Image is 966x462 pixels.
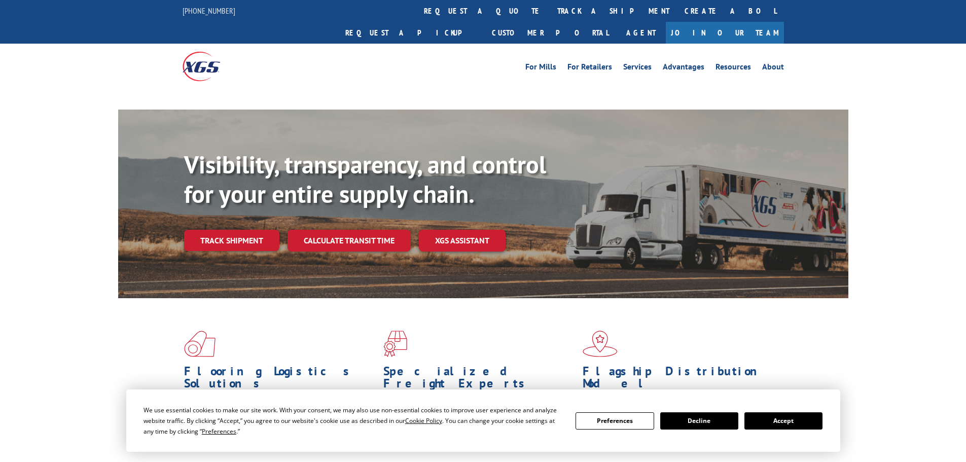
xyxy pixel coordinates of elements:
[616,22,666,44] a: Agent
[405,416,442,425] span: Cookie Policy
[383,331,407,357] img: xgs-icon-focused-on-flooring-red
[576,412,654,430] button: Preferences
[484,22,616,44] a: Customer Portal
[660,412,738,430] button: Decline
[762,63,784,74] a: About
[663,63,704,74] a: Advantages
[202,427,236,436] span: Preferences
[744,412,822,430] button: Accept
[144,405,563,437] div: We use essential cookies to make our site work. With your consent, we may also use non-essential ...
[715,63,751,74] a: Resources
[666,22,784,44] a: Join Our Team
[583,365,774,395] h1: Flagship Distribution Model
[623,63,652,74] a: Services
[567,63,612,74] a: For Retailers
[419,230,506,252] a: XGS ASSISTANT
[583,331,618,357] img: xgs-icon-flagship-distribution-model-red
[288,230,411,252] a: Calculate transit time
[184,331,216,357] img: xgs-icon-total-supply-chain-intelligence-red
[183,6,235,16] a: [PHONE_NUMBER]
[184,230,279,251] a: Track shipment
[184,365,376,395] h1: Flooring Logistics Solutions
[338,22,484,44] a: Request a pickup
[126,389,840,452] div: Cookie Consent Prompt
[383,365,575,395] h1: Specialized Freight Experts
[184,149,546,209] b: Visibility, transparency, and control for your entire supply chain.
[525,63,556,74] a: For Mills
